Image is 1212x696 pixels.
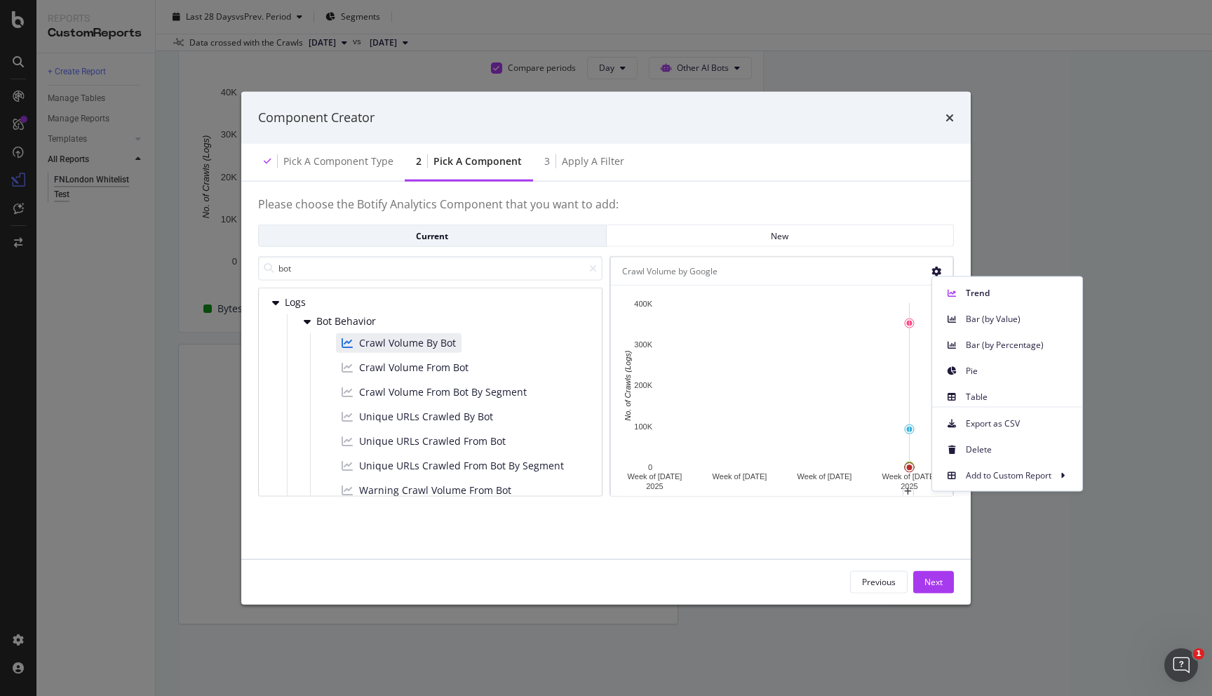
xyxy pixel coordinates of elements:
[628,472,682,481] text: Week of [DATE]
[359,336,456,350] span: Crawl Volume By Bot
[966,364,1071,377] span: Pie
[258,198,954,225] h4: Please choose the Botify Analytics Component that you want to add:
[634,341,652,349] text: 300K
[945,109,954,127] div: times
[1193,648,1204,660] span: 1
[966,338,1071,351] span: Bar (by Percentage)
[359,459,564,473] span: Unique URLs Crawled From Bot By Segment
[618,229,943,241] div: New
[624,350,632,421] text: No. of Crawls (Logs)
[903,486,914,497] div: plus
[622,297,941,502] svg: A chart.
[544,154,550,168] div: 3
[562,154,624,168] div: Apply a Filter
[433,154,522,168] div: Pick a Component
[1164,648,1198,682] iframe: Intercom live chat
[882,472,937,481] text: Week of [DATE]
[713,472,767,481] text: Week of [DATE]
[258,109,375,127] div: Component Creator
[316,316,379,328] span: Bot Behavior
[966,443,1071,455] span: Delete
[359,434,506,448] span: Unique URLs Crawled From Bot
[648,463,652,471] text: 0
[258,225,607,247] button: Current
[634,422,652,431] text: 100K
[622,264,718,278] div: Crawl Volume by Google
[359,385,527,399] span: Crawl Volume From Bot By Segment
[966,286,1071,299] span: Trend
[359,483,511,497] span: Warning Crawl Volume From Bot
[646,482,663,490] text: 2025
[258,256,602,281] input: Name of the Botify Component
[913,570,954,593] button: Next
[607,225,955,247] button: New
[241,92,971,605] div: modal
[862,576,896,588] div: Previous
[924,576,943,588] div: Next
[270,229,595,241] div: Current
[634,382,652,390] text: 200K
[416,154,422,168] div: 2
[966,417,1071,429] span: Export as CSV
[359,361,469,375] span: Crawl Volume From Bot
[966,312,1071,325] span: Bar (by Value)
[850,570,908,593] button: Previous
[283,154,393,168] div: Pick a Component type
[285,297,347,309] span: Logs
[966,469,1051,481] span: Add to Custom Report
[901,482,917,490] text: 2025
[797,472,852,481] text: Week of [DATE]
[966,390,1071,403] span: Table
[634,300,652,308] text: 400K
[359,410,493,424] span: Unique URLs Crawled By Bot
